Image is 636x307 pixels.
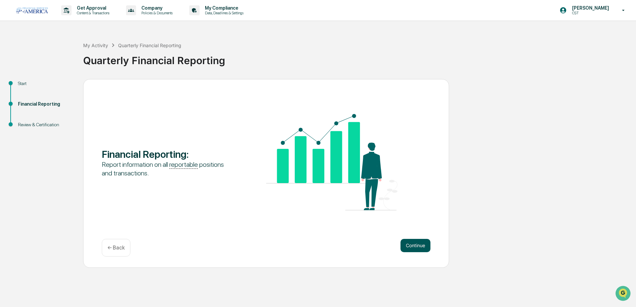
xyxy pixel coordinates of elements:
[4,81,46,93] a: 🖐️Preclearance
[46,81,85,93] a: 🗄️Attestations
[118,43,181,48] div: Quarterly Financial Reporting
[18,121,73,128] div: Review & Certification
[13,96,42,103] span: Data Lookup
[48,84,54,90] div: 🗄️
[23,57,84,63] div: We're available if you need us!
[102,148,233,160] div: Financial Reporting :
[83,43,108,48] div: My Activity
[136,11,176,15] p: Policies & Documents
[567,5,612,11] p: [PERSON_NAME]
[13,84,43,90] span: Preclearance
[7,14,121,25] p: How can we help?
[113,53,121,61] button: Start new chat
[400,239,430,252] button: Continue
[102,160,233,177] div: Report information on all positions and transactions.
[72,11,113,15] p: Content & Transactions
[7,97,12,102] div: 🔎
[169,160,198,169] u: reportable
[23,51,109,57] div: Start new chat
[7,84,12,90] div: 🖐️
[136,5,176,11] p: Company
[200,11,247,15] p: Data, Deadlines & Settings
[615,285,633,303] iframe: Open customer support
[72,5,113,11] p: Get Approval
[567,11,612,15] p: CST
[107,245,125,251] p: ← Back
[18,101,73,108] div: Financial Reporting
[16,7,48,13] img: logo
[18,80,73,87] div: Start
[66,113,80,118] span: Pylon
[266,114,397,210] img: Financial Reporting
[83,49,633,66] div: Quarterly Financial Reporting
[55,84,82,90] span: Attestations
[47,112,80,118] a: Powered byPylon
[4,94,45,106] a: 🔎Data Lookup
[200,5,247,11] p: My Compliance
[7,51,19,63] img: 1746055101610-c473b297-6a78-478c-a979-82029cc54cd1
